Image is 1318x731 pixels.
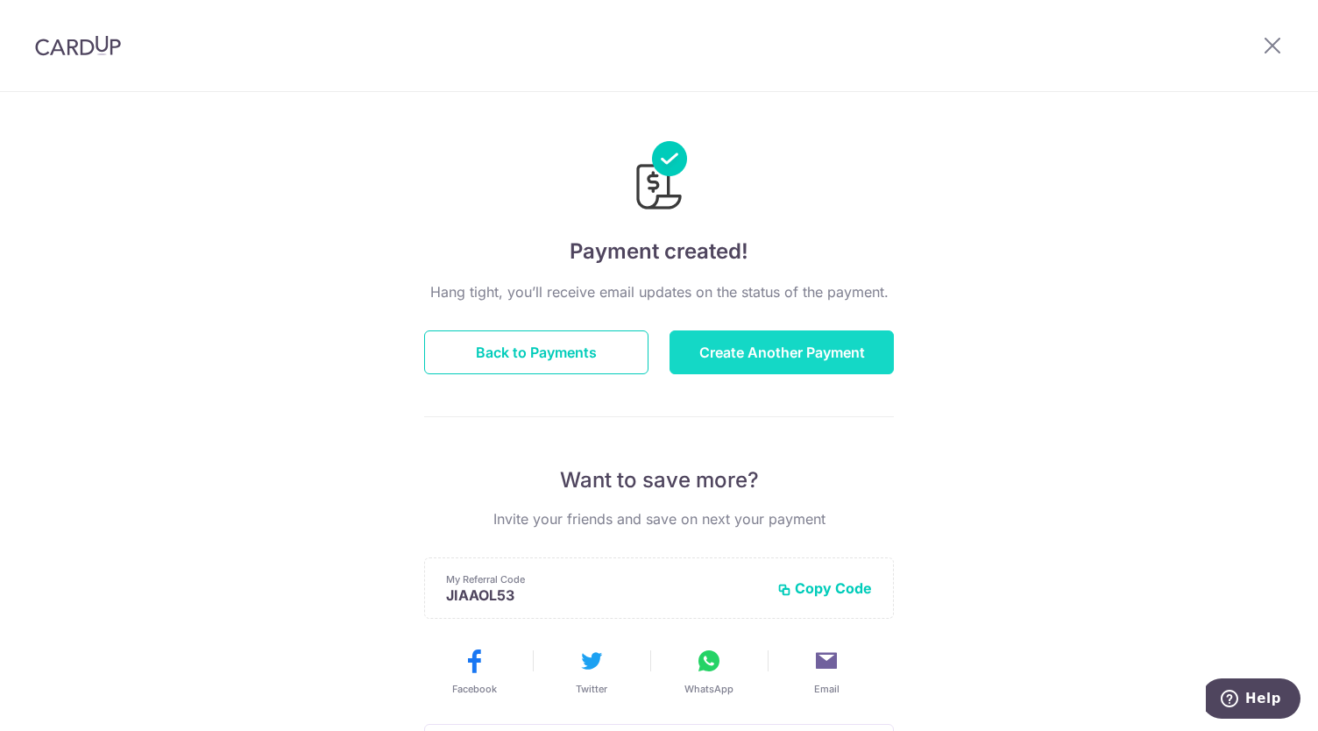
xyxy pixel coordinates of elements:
button: Create Another Payment [670,330,894,374]
img: CardUp [35,35,121,56]
span: WhatsApp [684,682,733,696]
span: Email [814,682,840,696]
button: Twitter [540,647,643,696]
p: Invite your friends and save on next your payment [424,508,894,529]
p: Want to save more? [424,466,894,494]
p: My Referral Code [446,572,763,586]
h4: Payment created! [424,236,894,267]
span: Facebook [452,682,497,696]
span: Twitter [576,682,607,696]
button: WhatsApp [657,647,761,696]
img: Payments [631,141,687,215]
p: JIAAOL53 [446,586,763,604]
button: Back to Payments [424,330,648,374]
button: Email [775,647,878,696]
button: Copy Code [777,579,872,597]
button: Facebook [422,647,526,696]
p: Hang tight, you’ll receive email updates on the status of the payment. [424,281,894,302]
iframe: Opens a widget where you can find more information [1206,678,1300,722]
